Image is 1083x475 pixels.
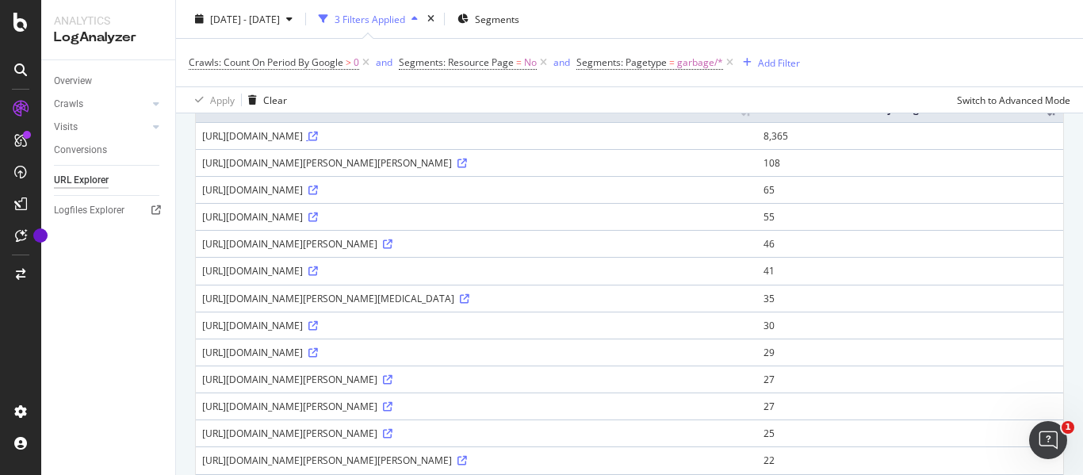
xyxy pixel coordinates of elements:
td: 25 [757,419,1063,446]
button: Apply [189,87,235,113]
td: 22 [757,446,1063,473]
td: 65 [757,176,1063,203]
div: Switch to Advanced Mode [957,93,1070,106]
div: [URL][DOMAIN_NAME] [202,346,751,359]
span: > [346,56,351,69]
div: Apply [210,93,235,106]
button: and [376,55,392,70]
span: = [669,56,675,69]
div: URL Explorer [54,172,109,189]
td: 30 [757,312,1063,339]
span: Crawls: Count On Period By Google [189,56,343,69]
div: [URL][DOMAIN_NAME] [202,129,751,143]
div: [URL][DOMAIN_NAME] [202,210,751,224]
button: Segments [451,6,526,32]
div: [URL][DOMAIN_NAME][PERSON_NAME] [202,373,751,386]
a: Crawls [54,96,148,113]
div: LogAnalyzer [54,29,163,47]
td: 8,365 [757,122,1063,149]
a: Conversions [54,142,164,159]
div: [URL][DOMAIN_NAME] [202,319,751,332]
div: [URL][DOMAIN_NAME][PERSON_NAME][MEDICAL_DATA] [202,292,751,305]
div: times [424,11,438,27]
td: 29 [757,339,1063,366]
span: 0 [354,52,359,74]
div: [URL][DOMAIN_NAME][PERSON_NAME][PERSON_NAME] [202,454,751,467]
button: Clear [242,87,287,113]
div: Conversions [54,142,107,159]
div: Visits [54,119,78,136]
a: Visits [54,119,148,136]
a: Logfiles Explorer [54,202,164,219]
div: [URL][DOMAIN_NAME][PERSON_NAME] [202,427,751,440]
td: 27 [757,393,1063,419]
div: Overview [54,73,92,90]
a: Overview [54,73,164,90]
div: and [376,56,392,69]
div: Add Filter [758,56,800,69]
span: [DATE] - [DATE] [210,12,280,25]
td: 27 [757,366,1063,393]
button: Add Filter [737,53,800,72]
div: Logfiles Explorer [54,202,124,219]
button: and [553,55,570,70]
span: Segments: Resource Page [399,56,514,69]
button: 3 Filters Applied [312,6,424,32]
div: Analytics [54,13,163,29]
span: = [516,56,522,69]
div: [URL][DOMAIN_NAME] [202,264,751,278]
td: 108 [757,149,1063,176]
div: Tooltip anchor [33,228,48,243]
span: 1 [1062,421,1074,434]
div: Clear [263,93,287,106]
button: [DATE] - [DATE] [189,6,299,32]
div: [URL][DOMAIN_NAME][PERSON_NAME] [202,237,751,251]
button: Switch to Advanced Mode [951,87,1070,113]
div: Crawls [54,96,83,113]
td: 55 [757,203,1063,230]
a: URL Explorer [54,172,164,189]
div: 3 Filters Applied [335,12,405,25]
td: 41 [757,257,1063,284]
div: [URL][DOMAIN_NAME][PERSON_NAME][PERSON_NAME] [202,156,751,170]
span: Segments: Pagetype [576,56,667,69]
div: [URL][DOMAIN_NAME][PERSON_NAME] [202,400,751,413]
span: garbage/* [677,52,723,74]
td: 46 [757,230,1063,257]
td: 35 [757,285,1063,312]
iframe: Intercom live chat [1029,421,1067,459]
div: [URL][DOMAIN_NAME] [202,183,751,197]
div: and [553,56,570,69]
span: Segments [475,12,519,25]
span: No [524,52,537,74]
